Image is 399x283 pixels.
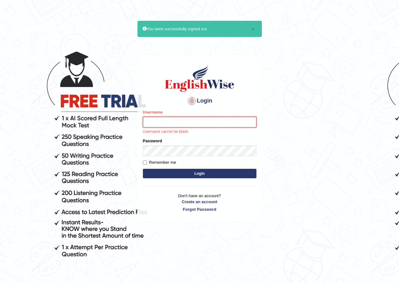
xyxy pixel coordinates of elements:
label: Password [143,138,162,144]
h4: Login [143,96,256,106]
a: Forgot Password [143,206,256,212]
input: Remember me [143,161,147,165]
img: Logo of English Wise sign in for intelligent practice with AI [164,64,236,93]
p: Don't have an account? [143,193,256,212]
div: You were successfully signed out [138,21,262,37]
label: Username [143,109,163,115]
p: Username cannot be blank. [143,129,256,135]
button: Login [143,169,256,178]
button: × [251,26,255,32]
a: Create an account [143,199,256,205]
label: Remember me [143,159,176,166]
